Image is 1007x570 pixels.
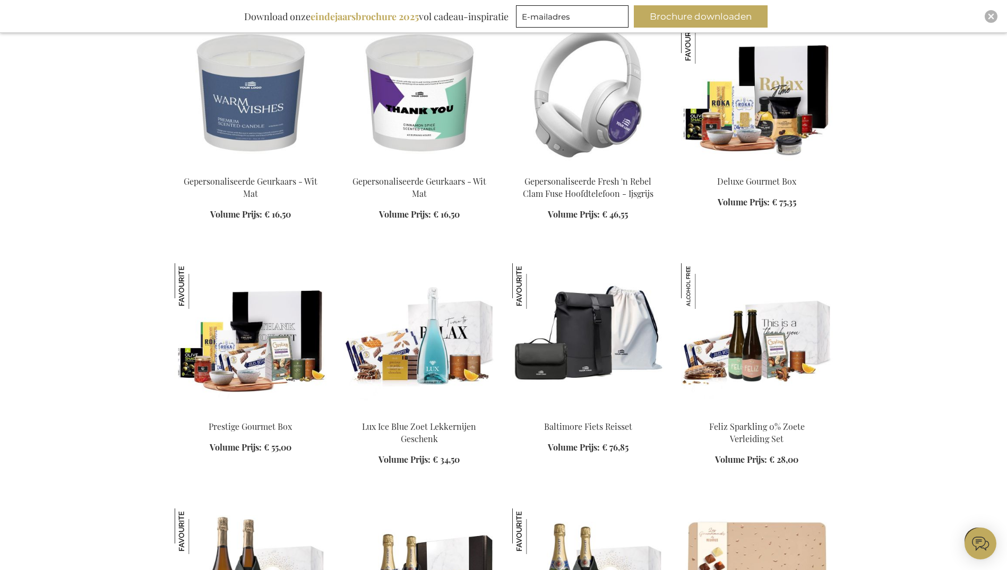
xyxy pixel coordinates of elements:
[311,10,419,23] b: eindejaarsbrochure 2025
[985,10,997,23] div: Close
[681,263,727,309] img: Feliz Sparkling 0% Zoete Verleiding Set
[175,508,220,554] img: Peugeot Lux Set
[264,209,291,220] span: € 16,50
[709,421,805,444] a: Feliz Sparkling 0% Zoete Verleiding Set
[681,408,833,418] a: Feliz Sparkling 0% Sweet Temptations Set Feliz Sparkling 0% Zoete Verleiding Set
[512,162,664,172] a: Personalised Fresh 'n Rebel Clam Fuse Headphone - Ice Grey
[512,508,558,554] img: Peugeot Champagne Pommery Set
[602,442,629,453] span: € 76,85
[433,209,460,220] span: € 16,50
[352,176,486,199] a: Gepersonaliseerde Geurkaars - Wit Mat
[175,263,220,309] img: Prestige Gourmet Box
[523,176,653,199] a: Gepersonaliseerde Fresh 'n Rebel Clam Fuse Hoofdtelefoon - Ijsgrijs
[379,209,431,220] span: Volume Prijs:
[512,263,558,309] img: Baltimore Fiets Reisset
[681,263,833,412] img: Feliz Sparkling 0% Sweet Temptations Set
[343,162,495,172] a: Personalised Scented Candle - White Matt
[512,18,664,167] img: Personalised Fresh 'n Rebel Clam Fuse Headphone - Ice Grey
[239,5,513,28] div: Download onze vol cadeau-inspiratie
[175,162,326,172] a: Personalised Scented Candle - White Matt
[175,263,326,412] img: Prestige Gourmet Box
[988,13,994,20] img: Close
[379,209,460,221] a: Volume Prijs: € 16,50
[512,263,664,412] img: Baltimore Bike Travel Set
[715,454,798,466] a: Volume Prijs: € 28,00
[209,421,292,432] a: Prestige Gourmet Box
[378,454,431,465] span: Volume Prijs:
[210,442,262,453] span: Volume Prijs:
[175,408,326,418] a: Prestige Gourmet Box Prestige Gourmet Box
[210,209,262,220] span: Volume Prijs:
[718,196,770,208] span: Volume Prijs:
[175,18,326,167] img: Personalised Scented Candle - White Matt
[548,442,629,454] a: Volume Prijs: € 76,85
[210,209,291,221] a: Volume Prijs: € 16,50
[343,18,495,167] img: Personalised Scented Candle - White Matt
[681,18,727,64] img: Deluxe Gourmet Box
[512,408,664,418] a: Baltimore Bike Travel Set Baltimore Fiets Reisset
[433,454,460,465] span: € 34,50
[378,454,460,466] a: Volume Prijs: € 34,50
[548,209,600,220] span: Volume Prijs:
[602,209,628,220] span: € 46,55
[210,442,291,454] a: Volume Prijs: € 55,00
[965,528,996,559] iframe: belco-activator-frame
[548,442,600,453] span: Volume Prijs:
[681,162,833,172] a: ARCA-20055 Deluxe Gourmet Box
[343,263,495,412] img: Lux Blue Sweet Delights Gift
[343,408,495,418] a: Lux Blue Sweet Delights Gift
[769,454,798,465] span: € 28,00
[715,454,767,465] span: Volume Prijs:
[718,196,796,209] a: Volume Prijs: € 75,35
[516,5,629,28] input: E-mailadres
[516,5,632,31] form: marketing offers and promotions
[264,442,291,453] span: € 55,00
[362,421,476,444] a: Lux Ice Blue Zoet Lekkernijen Geschenk
[548,209,628,221] a: Volume Prijs: € 46,55
[717,176,796,187] a: Deluxe Gourmet Box
[681,18,833,167] img: ARCA-20055
[184,176,317,199] a: Gepersonaliseerde Geurkaars - Wit Mat
[634,5,768,28] button: Brochure downloaden
[772,196,796,208] span: € 75,35
[544,421,632,432] a: Baltimore Fiets Reisset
